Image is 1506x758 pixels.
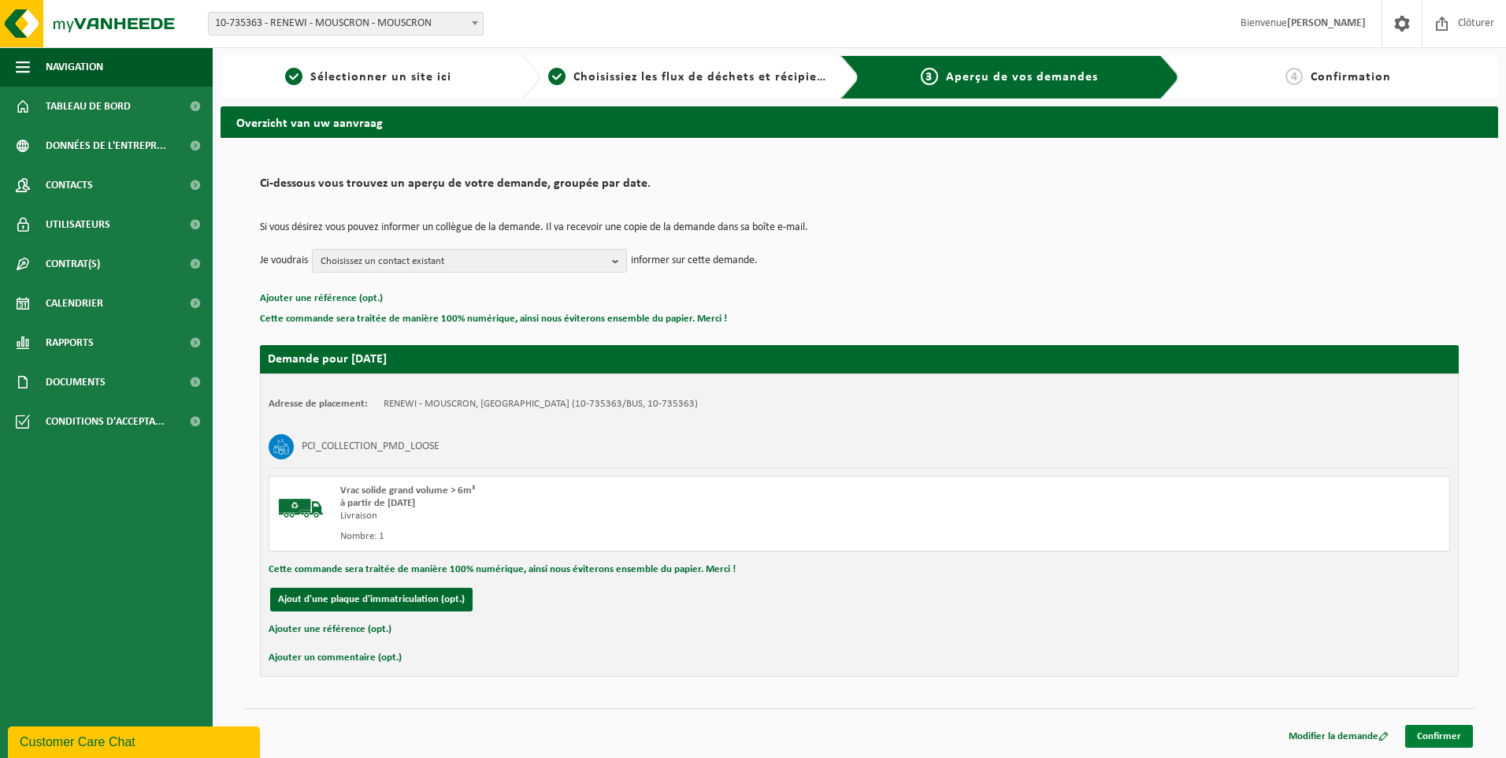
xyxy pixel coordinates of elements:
[209,13,483,35] span: 10-735363 - RENEWI - MOUSCRON - MOUSCRON
[573,71,836,84] span: Choisissiez les flux de déchets et récipients
[46,323,94,362] span: Rapports
[1277,725,1400,748] a: Modifier la demande
[340,498,415,508] strong: à partir de [DATE]
[46,362,106,402] span: Documents
[321,250,606,273] span: Choisissez un contact existant
[221,106,1498,137] h2: Overzicht van uw aanvraag
[46,402,165,441] span: Conditions d'accepta...
[310,71,451,84] span: Sélectionner un site ici
[269,648,402,668] button: Ajouter un commentaire (opt.)
[8,723,263,758] iframe: chat widget
[1287,17,1366,29] strong: [PERSON_NAME]
[277,485,325,532] img: BL-SO-LV.png
[340,510,922,522] div: Livraison
[269,559,736,580] button: Cette commande sera traitée de manière 100% numérique, ainsi nous éviterons ensemble du papier. M...
[312,249,627,273] button: Choisissez un contact existant
[46,87,131,126] span: Tableau de bord
[46,126,166,165] span: Données de l'entrepr...
[340,485,475,496] span: Vrac solide grand volume > 6m³
[1405,725,1473,748] a: Confirmer
[260,249,308,273] p: Je voudrais
[548,68,829,87] a: 2Choisissiez les flux de déchets et récipients
[46,244,100,284] span: Contrat(s)
[268,353,387,366] strong: Demande pour [DATE]
[548,68,566,85] span: 2
[340,530,922,543] div: Nombre: 1
[269,399,368,409] strong: Adresse de placement:
[260,177,1459,199] h2: Ci-dessous vous trouvez un aperçu de votre demande, groupée par date.
[631,249,758,273] p: informer sur cette demande.
[285,68,302,85] span: 1
[302,434,440,459] h3: PCI_COLLECTION_PMD_LOOSE
[1285,68,1303,85] span: 4
[46,284,103,323] span: Calendrier
[228,68,509,87] a: 1Sélectionner un site ici
[46,47,103,87] span: Navigation
[260,288,383,309] button: Ajouter une référence (opt.)
[384,398,698,411] td: RENEWI - MOUSCRON, [GEOGRAPHIC_DATA] (10-735363/BUS, 10-735363)
[260,309,727,329] button: Cette commande sera traitée de manière 100% numérique, ainsi nous éviterons ensemble du papier. M...
[46,205,110,244] span: Utilisateurs
[270,588,473,611] button: Ajout d'une plaque d'immatriculation (opt.)
[921,68,938,85] span: 3
[1311,71,1391,84] span: Confirmation
[208,12,484,35] span: 10-735363 - RENEWI - MOUSCRON - MOUSCRON
[260,222,1459,233] p: Si vous désirez vous pouvez informer un collègue de la demande. Il va recevoir une copie de la de...
[946,71,1098,84] span: Aperçu de vos demandes
[269,619,391,640] button: Ajouter une référence (opt.)
[46,165,93,205] span: Contacts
